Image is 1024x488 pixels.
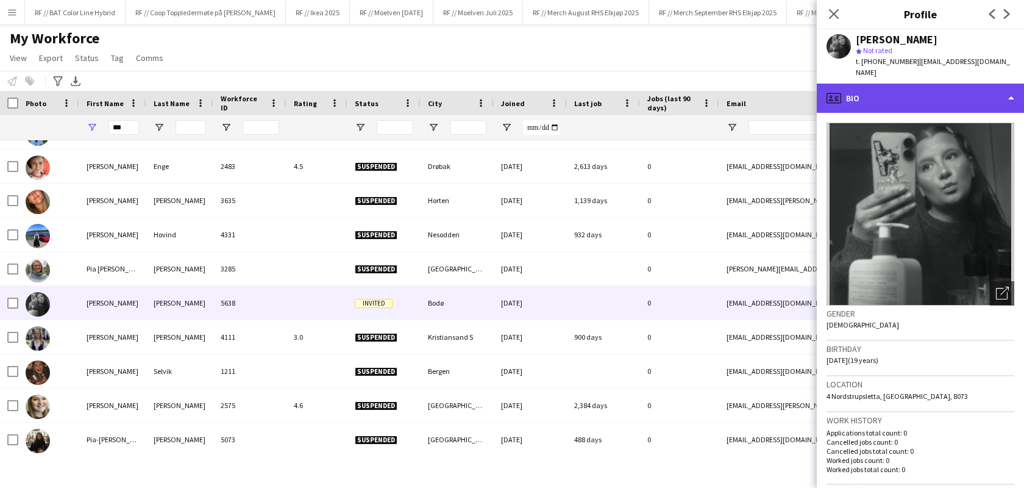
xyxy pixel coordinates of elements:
span: Suspended [355,367,397,376]
div: Drøbak [421,149,494,183]
div: Horten [421,184,494,217]
div: [GEOGRAPHIC_DATA] [421,423,494,456]
div: [DATE] [494,252,567,285]
button: RF // Moelven Juli 2025 [433,1,523,24]
div: [PERSON_NAME] [79,389,146,422]
a: Tag [106,50,129,66]
input: Status Filter Input [377,120,413,135]
div: [GEOGRAPHIC_DATA] [421,389,494,422]
div: 2483 [213,149,286,183]
button: RF // Merch Oktober RHS Elkjøp 2025 [787,1,916,24]
div: 2,613 days [567,149,640,183]
div: 2,384 days [567,389,640,422]
div: 0 [640,320,719,354]
div: 0 [640,389,719,422]
span: Invited [355,299,393,308]
h3: Location [827,379,1014,390]
div: [GEOGRAPHIC_DATA] [421,252,494,285]
img: Pia Ingrid Patricia Walker [26,258,50,282]
div: 932 days [567,218,640,251]
span: Status [75,52,99,63]
input: City Filter Input [450,120,486,135]
p: Worked jobs count: 0 [827,456,1014,465]
div: Bergen [421,354,494,388]
p: Applications total count: 0 [827,428,1014,437]
span: [DATE] (19 years) [827,356,878,365]
div: [PERSON_NAME] [79,218,146,251]
input: First Name Filter Input [108,120,139,135]
div: [PERSON_NAME] [146,320,213,354]
span: 4 Nordstrupsletta, [GEOGRAPHIC_DATA], 8073 [827,392,968,401]
span: Export [39,52,63,63]
button: RF // Merch August RHS Elkjøp 2025 [523,1,649,24]
h3: Gender [827,308,1014,319]
button: RF // Merch September RHS Elkjøp 2025 [649,1,787,24]
div: [DATE] [494,423,567,456]
span: Last Name [154,99,190,108]
div: 2575 [213,389,286,422]
img: Pia-Natalia Badilla Rodriguez [26,429,50,453]
span: Tag [111,52,124,63]
div: [DATE] [494,389,567,422]
button: Open Filter Menu [87,122,98,133]
span: Suspended [355,436,397,445]
div: 3285 [213,252,286,285]
span: Workforce ID [221,94,265,112]
img: Pia Enge [26,156,50,180]
div: [EMAIL_ADDRESS][DOMAIN_NAME] [719,423,963,456]
div: 3635 [213,184,286,217]
div: [PERSON_NAME] [79,320,146,354]
div: 5073 [213,423,286,456]
span: Email [727,99,746,108]
div: 900 days [567,320,640,354]
button: RF // Coop Toppledermøte på [PERSON_NAME] [126,1,286,24]
div: Enge [146,149,213,183]
img: Pia Oftedal [26,326,50,351]
div: [PERSON_NAME] [79,286,146,320]
span: Jobs (last 90 days) [647,94,697,112]
button: RF // Ikea 2025 [286,1,350,24]
div: 4.6 [286,389,347,422]
div: 3.0 [286,320,347,354]
button: RF // BAT Color Line Hybrid [25,1,126,24]
span: | [EMAIL_ADDRESS][DOMAIN_NAME] [856,57,1010,77]
h3: Profile [817,6,1024,22]
span: My Workforce [10,29,99,48]
span: Suspended [355,162,397,171]
img: Pia Nordby [26,292,50,317]
div: [EMAIL_ADDRESS][DOMAIN_NAME] [719,320,963,354]
input: Workforce ID Filter Input [243,120,279,135]
button: Open Filter Menu [154,122,165,133]
h3: Birthday [827,343,1014,354]
span: Photo [26,99,46,108]
span: First Name [87,99,124,108]
span: Last job [574,99,602,108]
span: Status [355,99,379,108]
div: 1,139 days [567,184,640,217]
div: [EMAIL_ADDRESS][PERSON_NAME][DOMAIN_NAME] [719,184,963,217]
img: Crew avatar or photo [827,123,1014,306]
p: Worked jobs total count: 0 [827,465,1014,474]
h3: Work history [827,415,1014,426]
span: City [428,99,442,108]
img: Pia Thorstensen [26,395,50,419]
div: 1211 [213,354,286,388]
span: Not rated [863,46,892,55]
div: [DATE] [494,320,567,354]
div: [PERSON_NAME] [79,184,146,217]
div: [PERSON_NAME] [146,184,213,217]
button: Open Filter Menu [355,122,366,133]
div: 0 [640,184,719,217]
div: 4.5 [286,149,347,183]
div: 4331 [213,218,286,251]
button: Open Filter Menu [221,122,232,133]
img: Pia Hovind [26,224,50,248]
button: Open Filter Menu [428,122,439,133]
div: Selvik [146,354,213,388]
div: 0 [640,218,719,251]
p: Cancelled jobs count: 0 [827,437,1014,447]
div: [EMAIL_ADDRESS][DOMAIN_NAME] [719,218,963,251]
img: Pia Selvik [26,361,50,385]
div: 0 [640,252,719,285]
div: [EMAIL_ADDRESS][PERSON_NAME][DOMAIN_NAME] [719,389,963,422]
